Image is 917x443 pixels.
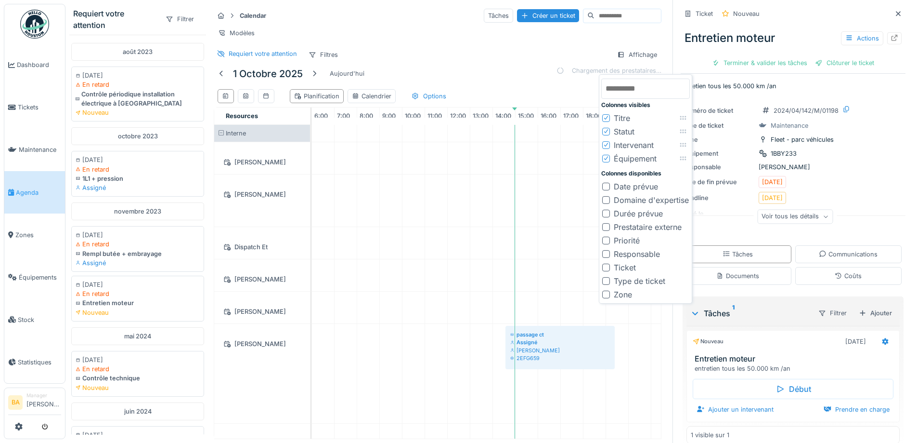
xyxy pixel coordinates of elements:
[76,374,200,383] div: Contrôle technique
[510,338,610,346] div: Assigné
[233,68,303,80] h5: 1 octobre 2025
[76,165,200,174] div: En retard
[708,56,811,69] div: Terminer & valider les tâches
[517,9,579,22] div: Créer un ticket
[681,26,905,51] div: Entretien moteur
[820,403,893,416] div: Prendre en charge
[425,109,444,122] a: 11:00
[402,109,423,122] a: 10:00
[614,248,660,260] div: Responsable
[294,92,339,101] div: Planification
[493,109,514,122] a: 14:00
[71,403,204,420] div: juin 2024
[220,306,304,318] div: [PERSON_NAME]
[220,338,304,350] div: [PERSON_NAME]
[76,355,200,364] div: [DATE]
[16,188,61,197] span: Agenda
[516,109,536,122] a: 15:00
[76,108,200,117] div: Nouveau
[326,67,368,80] div: Aujourd'hui
[220,241,304,253] div: Dispatch Et
[835,271,862,281] div: Coûts
[681,81,905,91] p: entretien tous les 50.000 km /an
[407,89,451,103] div: Options
[614,181,658,192] div: Date prévue
[71,202,204,220] div: novembre 2023
[335,109,352,122] a: 7:00
[733,9,760,18] div: Nouveau
[510,354,610,362] div: 2EFG659
[683,162,904,172] div: [PERSON_NAME]
[76,308,200,317] div: Nouveau
[614,208,663,219] div: Durée prévue
[76,230,200,240] div: [DATE]
[220,188,304,201] div: [PERSON_NAME]
[690,308,810,319] div: Tâches
[845,337,866,346] div: [DATE]
[601,101,690,109] div: Colonnes visibles
[614,153,657,164] div: Équipement
[304,48,342,62] div: Filtres
[26,392,61,399] div: Manager
[15,230,61,240] span: Zones
[76,80,200,89] div: En retard
[695,354,895,363] h3: Entretien moteur
[583,109,604,122] a: 18:00
[71,43,204,61] div: août 2023
[613,48,661,62] div: Affichage
[226,112,258,120] span: Resources
[683,135,755,144] div: Zone
[696,9,713,18] div: Ticket
[614,112,630,124] div: Titre
[614,289,632,300] div: Zone
[76,155,200,164] div: [DATE]
[693,379,893,399] div: Début
[601,125,690,138] li: Statut
[161,12,198,26] div: Filtrer
[229,49,297,58] div: Requiert votre attention
[819,250,878,259] div: Communications
[841,31,883,45] div: Actions
[561,109,581,122] a: 17:00
[76,174,200,183] div: 1L1 + pression
[693,337,723,346] div: Nouveau
[683,177,755,187] div: Date de fin prévue
[76,249,200,258] div: Rempl butée + embrayage
[380,109,398,122] a: 9:00
[691,430,729,440] div: 1 visible sur 1
[855,307,896,320] div: Ajouter
[510,331,610,338] div: passage ct
[26,392,61,413] li: [PERSON_NAME]
[771,149,797,158] div: 1BBY233
[18,358,61,367] span: Statistiques
[76,258,200,268] div: Assigné
[8,395,23,410] li: BA
[683,106,755,115] div: Numéro de ticket
[614,235,640,246] div: Priorité
[73,8,157,31] div: Requiert votre attention
[601,152,690,165] li: Équipement
[693,403,777,416] div: Ajouter un intervenant
[614,221,682,233] div: Prestataire externe
[601,169,690,178] div: Colonnes disponibles
[19,273,61,282] span: Équipements
[510,347,610,354] div: [PERSON_NAME]
[226,130,246,137] span: Interne
[312,109,330,122] a: 6:00
[484,9,513,23] div: Tâches
[20,10,49,39] img: Badge_color-CXgf-gQk.svg
[771,135,834,144] div: Fleet - parc véhicules
[601,111,690,125] li: Titre
[762,177,783,187] div: [DATE]
[683,162,755,172] div: Responsable
[470,109,491,122] a: 13:00
[76,383,200,392] div: Nouveau
[732,308,735,319] sup: 1
[71,127,204,145] div: octobre 2023
[76,289,200,298] div: En retard
[695,364,895,373] div: entretien tous les 50.000 km /an
[220,273,304,285] div: [PERSON_NAME]
[357,109,375,122] a: 8:00
[614,194,689,206] div: Domaine d'expertise
[448,109,468,122] a: 12:00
